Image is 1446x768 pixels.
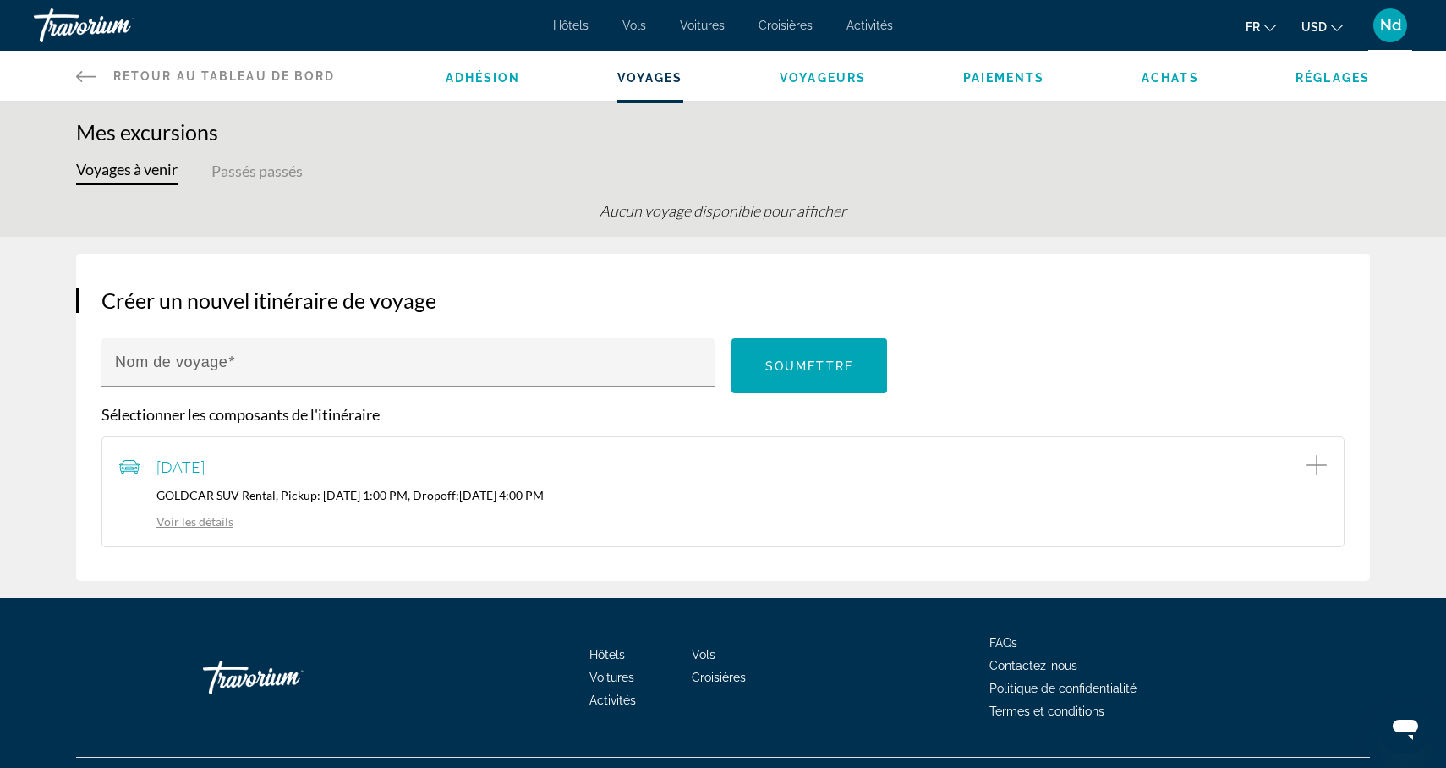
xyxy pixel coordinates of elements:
[617,71,683,85] a: Voyages
[989,636,1017,650] a: FAQs
[1380,17,1401,34] span: Nd
[1295,71,1370,85] a: Réglages
[1301,14,1343,39] button: Change currency
[553,19,589,32] a: Hôtels
[680,19,725,32] a: Voitures
[1301,20,1327,34] span: USD
[989,659,1077,672] a: Contactez-nous
[115,354,227,370] mat-label: Nom de voyage
[963,71,1045,85] a: Paiements
[203,652,372,703] a: Travorium
[589,671,634,684] a: Voitures
[1246,14,1276,39] button: Change language
[76,119,1370,145] h1: Mes excursions
[446,71,521,85] a: Adhésion
[101,405,1345,424] p: Sélectionner les composants de l'itinéraire
[589,648,625,661] a: Hôtels
[589,694,636,707] a: Activités
[156,458,205,476] span: [DATE]
[101,288,1345,313] h3: Créer un nouvel itinéraire de voyage
[34,3,203,47] a: Travorium
[1368,8,1412,43] button: User Menu
[731,338,887,393] button: Soumettre
[989,682,1137,695] a: Politique de confidentialité
[1142,71,1199,85] a: Achats
[846,19,893,32] a: Activités
[76,201,1370,237] div: Aucun voyage disponible pour afficher
[1246,20,1260,34] span: fr
[622,19,646,32] a: Vols
[76,51,336,101] a: Retour au tableau de bord
[1378,700,1432,754] iframe: Bouton de lancement de la fenêtre de messagerie
[76,159,178,185] button: Voyages à venir
[989,705,1104,718] a: Termes et conditions
[692,671,746,684] a: Croisières
[692,648,715,661] a: Vols
[765,359,853,373] span: Soumettre
[759,19,813,32] a: Croisières
[1306,454,1327,480] button: Add item to trip
[211,159,303,185] button: Passés passés
[780,71,866,85] a: Voyageurs
[119,488,1327,502] p: GOLDCAR SUV Rental, Pickup: [DATE] 1:00 PM, Dropoff:[DATE] 4:00 PM
[113,69,336,83] span: Retour au tableau de bord
[119,514,233,529] a: Voir les détails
